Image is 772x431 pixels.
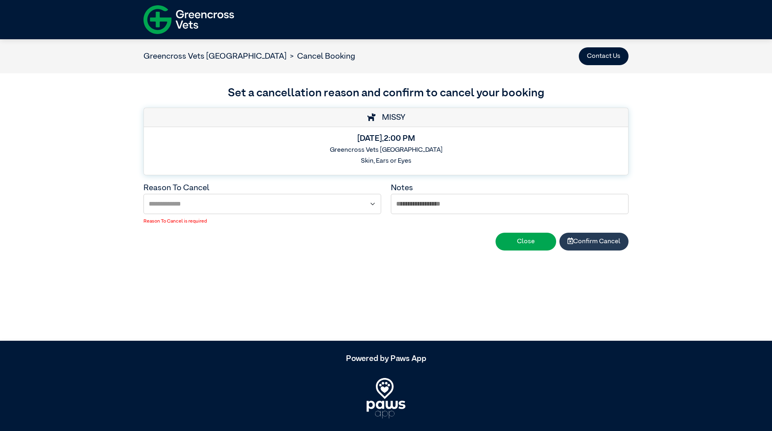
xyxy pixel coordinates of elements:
a: Greencross Vets [GEOGRAPHIC_DATA] [143,52,287,60]
label: Reason To Cancel is required [143,219,207,224]
h6: Greencross Vets [GEOGRAPHIC_DATA] [150,146,622,154]
h5: Powered by Paws App [143,354,629,363]
button: Contact Us [579,47,629,65]
img: PawsApp [367,378,405,418]
img: f-logo [143,2,234,37]
button: Confirm Cancel [559,233,629,251]
li: Cancel Booking [287,50,355,62]
h5: [DATE] , 2:00 PM [150,134,622,143]
label: Reason To Cancel [143,184,209,192]
label: Notes [391,184,413,192]
h6: Skin, Ears or Eyes [150,157,622,165]
nav: breadcrumb [143,50,355,62]
span: MISSY [378,113,405,121]
button: Close [496,233,556,251]
h3: Set a cancellation reason and confirm to cancel your booking [143,85,629,102]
